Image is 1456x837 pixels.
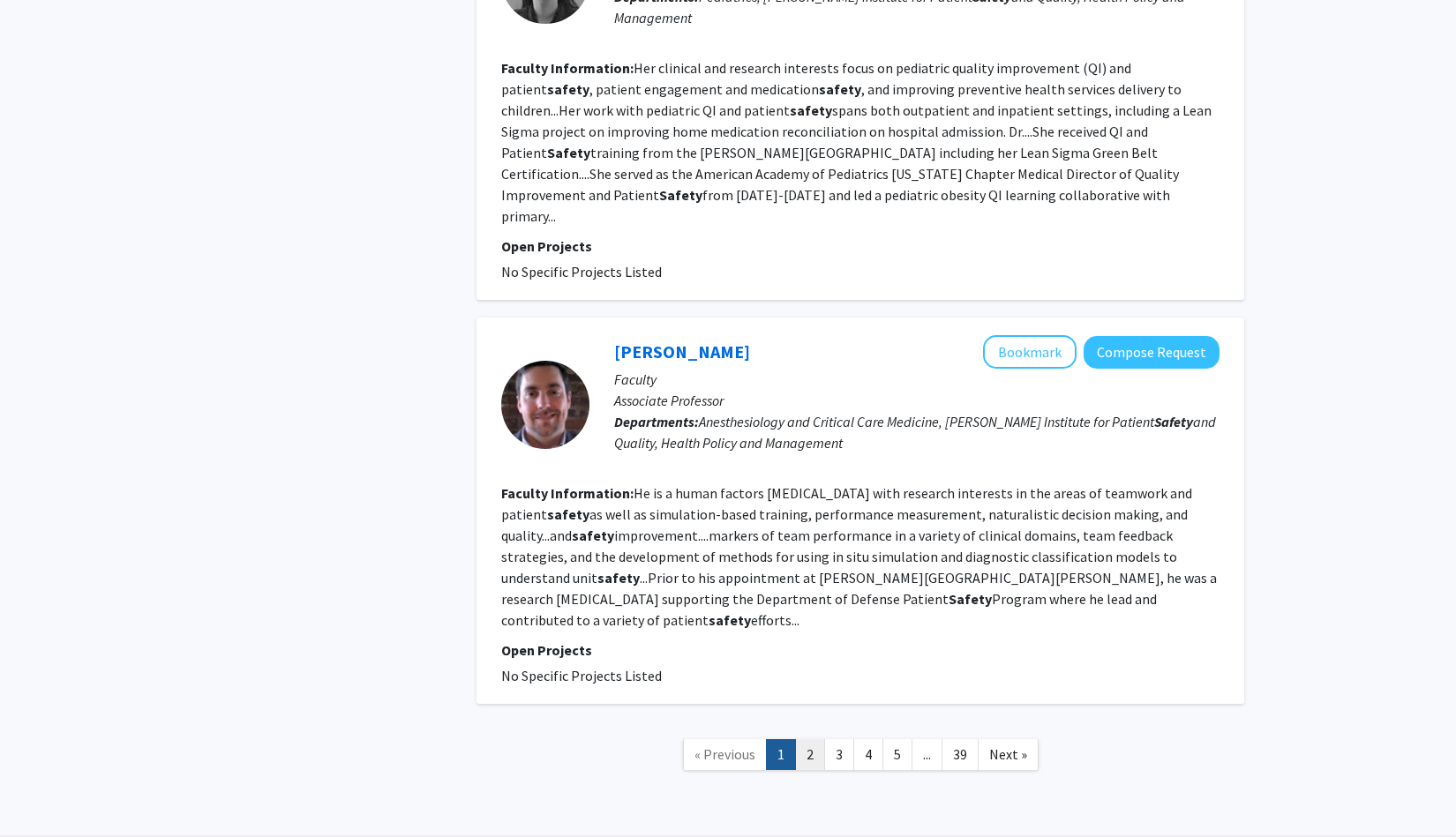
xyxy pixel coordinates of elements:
p: Open Projects [501,235,1220,257]
b: safety [790,101,832,119]
a: 3 [824,739,854,770]
a: 39 [942,739,979,770]
b: safety [547,505,589,523]
b: Faculty Information: [501,484,634,502]
a: Next [978,739,1039,770]
iframe: Chat [13,758,75,824]
span: Anesthesiology and Critical Care Medicine, [PERSON_NAME] Institute for Patient and Quality, Healt... [614,413,1216,452]
a: 5 [882,739,912,770]
button: Compose Request to Michael Rosen [1084,336,1220,369]
b: Safety [547,144,590,161]
p: Associate Professor [614,390,1220,411]
fg-read-more: Her clinical and research interests focus on pediatric quality improvement (QI) and patient , pat... [501,59,1212,225]
span: Next » [989,745,1027,763]
a: 1 [766,739,796,770]
b: Safety [949,590,992,608]
b: safety [819,80,861,98]
a: 4 [853,739,883,770]
nav: Page navigation [477,721,1244,793]
span: No Specific Projects Listed [501,667,662,684]
b: safety [709,611,751,629]
b: safety [597,569,640,587]
b: safety [547,80,589,98]
fg-read-more: He is a human factors [MEDICAL_DATA] with research interests in the areas of teamwork and patient... [501,484,1217,629]
button: Add Michael Rosen to Bookmarks [983,335,1077,369]
b: Faculty Information: [501,59,634,77]
b: safety [572,527,614,544]
a: Previous Page [683,739,767,770]
span: « Previous [694,745,755,763]
span: ... [923,745,931,763]
p: Open Projects [501,639,1220,661]
b: Safety [659,186,702,204]
p: Faculty [614,369,1220,390]
a: [PERSON_NAME] [614,340,750,362]
b: Departments: [614,413,699,430]
span: No Specific Projects Listed [501,263,662,280]
a: 2 [795,739,825,770]
b: Safety [1154,413,1193,430]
